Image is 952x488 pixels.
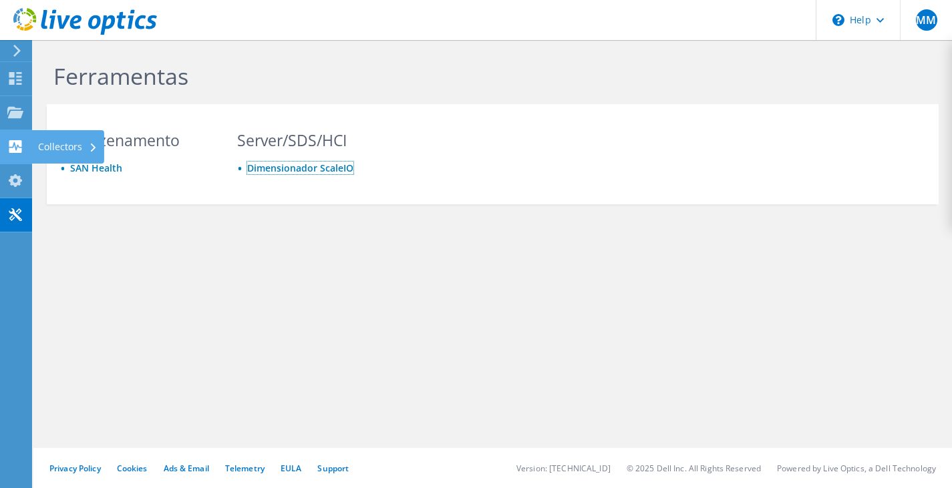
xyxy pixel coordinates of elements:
[70,162,122,174] a: SAN Health
[60,133,212,148] h3: Armazenamento
[832,14,844,26] svg: \n
[317,463,349,474] a: Support
[777,463,936,474] li: Powered by Live Optics, a Dell Technology
[31,130,104,164] div: Collectors
[281,463,301,474] a: EULA
[237,133,389,148] h3: Server/SDS/HCI
[916,9,937,31] span: MM
[627,463,761,474] li: © 2025 Dell Inc. All Rights Reserved
[117,463,148,474] a: Cookies
[516,463,611,474] li: Version: [TECHNICAL_ID]
[225,463,265,474] a: Telemetry
[53,62,925,90] h1: Ferramentas
[164,463,209,474] a: Ads & Email
[49,463,101,474] a: Privacy Policy
[247,162,353,174] a: Dimensionador ScaleIO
